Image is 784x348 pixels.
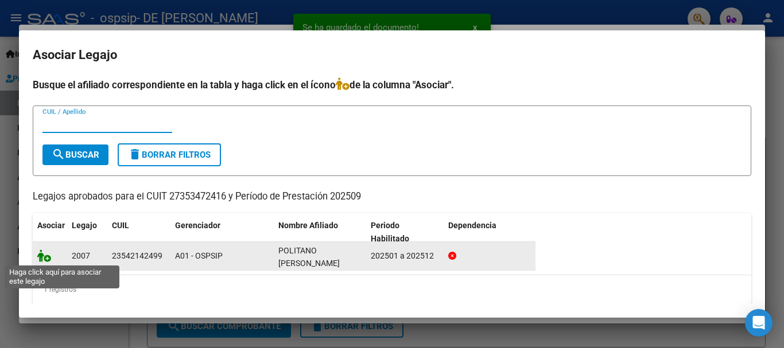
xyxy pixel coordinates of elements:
[42,144,108,165] button: Buscar
[67,213,107,251] datatable-header-cell: Legajo
[278,221,338,230] span: Nombre Afiliado
[107,213,170,251] datatable-header-cell: CUIL
[118,143,221,166] button: Borrar Filtros
[175,221,220,230] span: Gerenciador
[33,275,751,304] div: 1 registros
[33,77,751,92] h4: Busque el afiliado correspondiente en la tabla y haga click en el ícono de la columna "Asociar".
[128,147,142,161] mat-icon: delete
[33,44,751,66] h2: Asociar Legajo
[278,246,340,268] span: POLITANO JUAN IGNACIO
[371,249,439,263] div: 202501 a 202512
[52,147,65,161] mat-icon: search
[52,150,99,160] span: Buscar
[128,150,211,160] span: Borrar Filtros
[112,249,162,263] div: 23542142499
[366,213,444,251] datatable-header-cell: Periodo Habilitado
[72,221,97,230] span: Legajo
[37,221,65,230] span: Asociar
[33,213,67,251] datatable-header-cell: Asociar
[371,221,409,243] span: Periodo Habilitado
[72,251,90,260] span: 2007
[274,213,366,251] datatable-header-cell: Nombre Afiliado
[175,251,223,260] span: A01 - OSPSIP
[745,309,773,337] div: Open Intercom Messenger
[444,213,536,251] datatable-header-cell: Dependencia
[170,213,274,251] datatable-header-cell: Gerenciador
[33,190,751,204] p: Legajos aprobados para el CUIT 27353472416 y Período de Prestación 202509
[448,221,496,230] span: Dependencia
[112,221,129,230] span: CUIL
